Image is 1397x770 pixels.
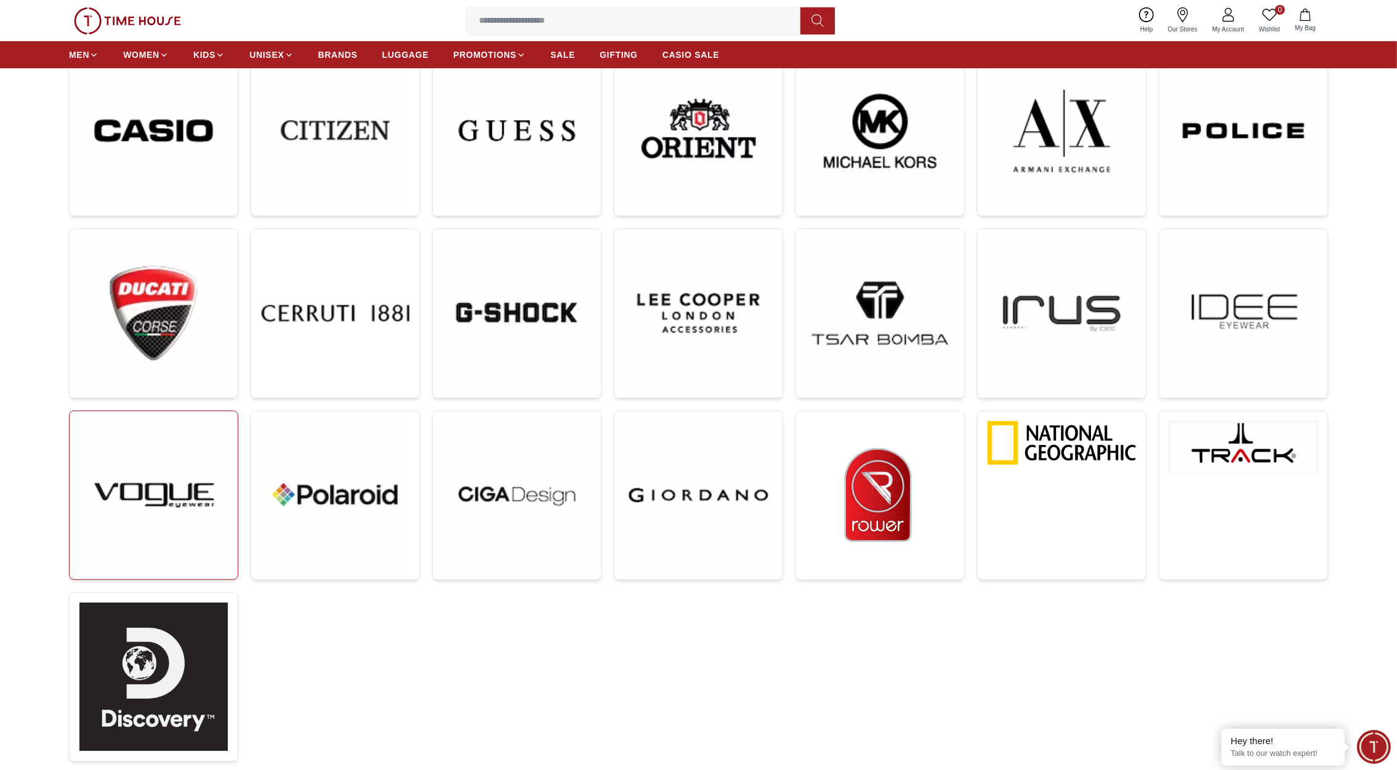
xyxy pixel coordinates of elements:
[1161,5,1205,36] a: Our Stores
[806,239,954,387] img: ...
[123,49,159,61] span: WOMEN
[79,421,228,569] img: ...
[624,239,773,387] img: ...
[79,603,228,751] img: ...
[1254,25,1285,34] span: Wishlist
[662,44,720,66] a: CASIO SALE
[249,49,284,61] span: UNISEX
[79,56,228,206] img: ...
[988,421,1136,465] img: ...
[69,44,99,66] a: MEN
[123,44,169,66] a: WOMEN
[662,49,720,61] span: CASIO SALE
[988,239,1136,387] img: ...
[318,44,358,66] a: BRANDS
[1169,239,1318,387] img: ...
[443,421,591,569] img: ...
[624,56,773,206] img: ...
[988,56,1136,206] img: ...
[624,421,773,569] img: ...
[249,44,293,66] a: UNISEX
[600,49,638,61] span: GIFTING
[382,44,429,66] a: LUGGAGE
[261,421,409,569] img: ...
[261,239,409,387] img: ...
[1357,730,1391,764] div: Chat Widget
[79,239,228,388] img: ...
[74,7,181,34] img: ...
[193,44,225,66] a: KIDS
[550,49,575,61] span: SALE
[443,239,591,387] img: ...
[69,49,89,61] span: MEN
[1287,6,1323,35] button: My Bag
[382,49,429,61] span: LUGGAGE
[550,44,575,66] a: SALE
[1207,25,1249,34] span: My Account
[806,421,954,569] img: ...
[453,49,517,61] span: PROMOTIONS
[806,56,954,206] img: ...
[453,44,526,66] a: PROMOTIONS
[1275,5,1285,15] span: 0
[1135,25,1158,34] span: Help
[1163,25,1202,34] span: Our Stores
[600,44,638,66] a: GIFTING
[1231,748,1335,759] p: Talk to our watch expert!
[261,56,409,204] img: ...
[193,49,215,61] span: KIDS
[1169,421,1318,474] img: ...
[1231,735,1335,747] div: Hey there!
[443,56,591,206] img: ...
[1290,23,1321,33] span: My Bag
[318,49,358,61] span: BRANDS
[1252,5,1287,36] a: 0Wishlist
[1133,5,1161,36] a: Help
[1169,56,1318,206] img: ...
